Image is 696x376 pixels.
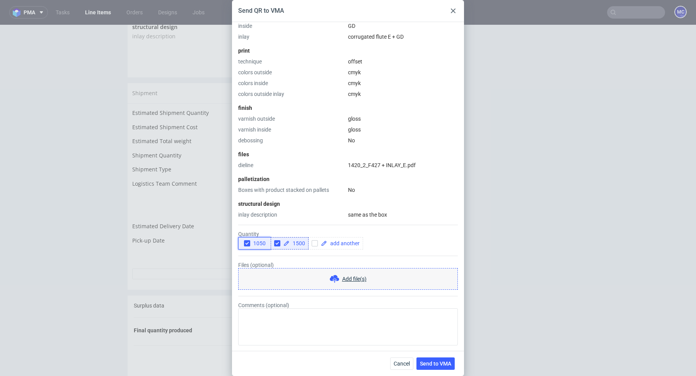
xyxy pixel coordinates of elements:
div: colors outside [238,68,345,76]
div: colors inside [238,79,345,87]
span: Surplus data [134,278,164,284]
td: Estimated Delivery Date [132,197,263,211]
span: Cancel [394,361,410,366]
span: Create task [365,332,394,338]
button: Create task [362,329,397,341]
td: [DATE] [263,211,399,226]
div: colors outside inlay [238,90,345,98]
td: Shipment Type [132,140,263,154]
td: - [263,197,399,211]
button: Showdetails [132,244,399,255]
div: inlay [238,33,345,41]
span: 1500 [290,241,305,246]
div: files [238,150,458,158]
span: No [348,137,355,144]
button: Send to QMS [352,24,394,34]
td: 1 [263,126,399,140]
div: debossing [238,137,345,144]
span: Add file(s) [342,275,367,283]
td: Estimated Total weight [132,112,263,126]
span: Final quantity produced [134,303,192,309]
span: offset [348,58,362,65]
span: GD [348,23,355,29]
a: Download PDF [264,21,310,38]
button: Resend "Shipment" email [233,229,298,240]
div: Boxes with product stacked on pallets [238,186,345,194]
td: Unknown [263,112,399,126]
span: 1050 [250,240,266,246]
div: varnish outside [238,115,345,123]
span: gloss [348,126,361,133]
div: technique [238,58,345,65]
span: gloss [348,116,361,122]
textarea: Comments (optional) [238,308,458,345]
div: Send QR to VMA [238,7,284,15]
span: cmyk [348,91,361,97]
div: dieline [238,161,345,169]
div: inside [238,22,345,30]
div: palletization [238,175,458,183]
span: same as the box [348,212,387,218]
span: cmyk [348,69,361,75]
span: cmyk [348,80,361,86]
button: 1050 [238,237,271,250]
span: units [370,303,389,311]
div: structural design [238,200,458,208]
td: pallet [263,140,399,154]
div: Files (optional) [238,262,458,290]
td: inlay description [132,7,265,16]
td: Estimated Shipment Quantity [132,84,263,98]
button: Manage shipments [347,63,399,74]
div: varnish inside [238,126,345,133]
span: Send to VMA [420,361,451,366]
label: Comments (optional) [238,302,458,345]
button: Cancel [390,357,413,370]
span: No [348,187,355,193]
button: Send to VMA [416,357,455,370]
div: Quantity [238,231,458,250]
td: Unknown [263,98,399,112]
a: 1420_2_F427 + INLAY_E.pdf [348,162,416,168]
td: Unknown [263,84,399,98]
div: Shipment [128,58,403,79]
td: Shipment Quantity [132,126,263,140]
div: inlay description [238,211,345,219]
div: finish [238,104,458,112]
td: Logistics Team Comment [132,154,263,172]
span: same as the box [267,8,309,15]
div: print [238,47,458,55]
button: Update [357,174,399,185]
span: corrugated flute E + GD [348,34,404,40]
td: Pick-up Date [132,211,263,226]
td: Estimated Shipment Cost [132,98,263,112]
button: Send to VMA [310,24,352,34]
